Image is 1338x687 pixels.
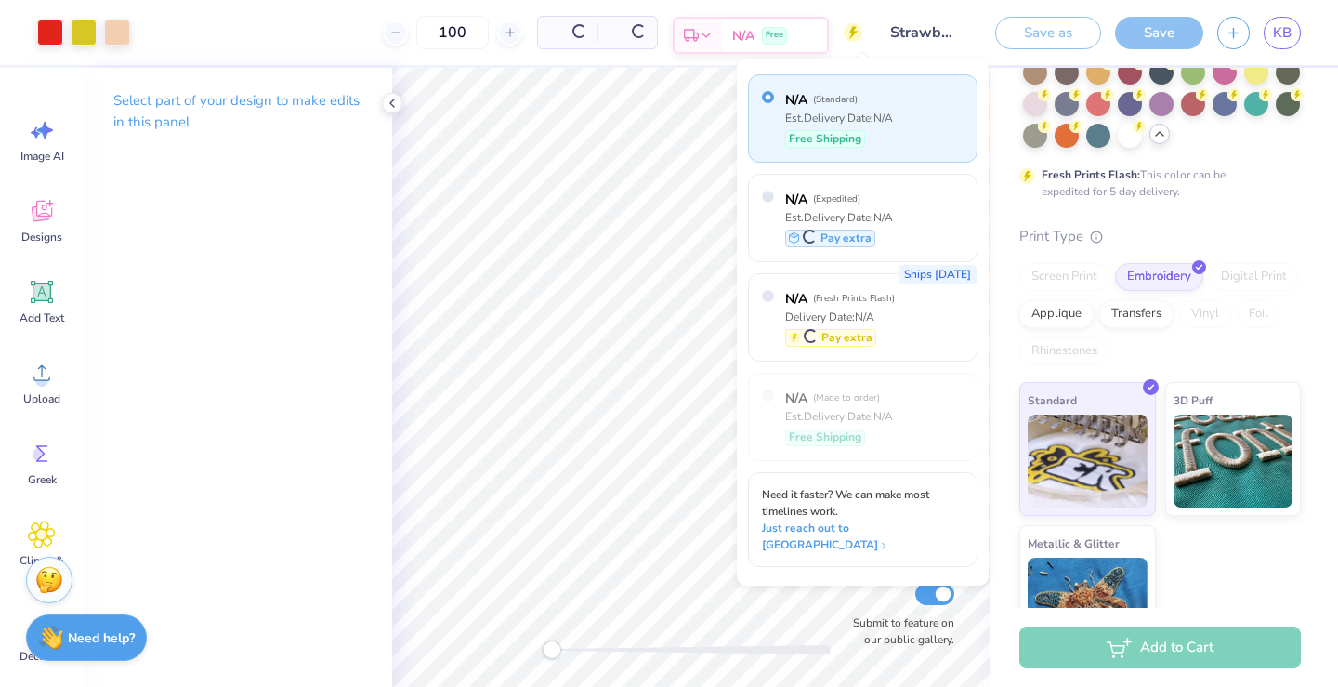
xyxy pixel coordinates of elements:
span: ( Standard ) [813,93,858,106]
label: Submit to feature on our public gallery. [843,614,954,648]
div: Rhinestones [1019,337,1109,365]
span: N/A [785,289,807,309]
div: Est. Delivery Date: N/A [785,110,893,126]
div: Pay extra [785,230,875,247]
img: Standard [1028,415,1148,508]
div: Vinyl [1179,300,1231,328]
span: Standard [1028,390,1077,410]
div: Est. Delivery Date: N/A [785,408,893,425]
strong: Fresh Prints Flash: [1042,167,1140,182]
span: N/A [785,90,807,110]
span: N/A [785,389,807,408]
span: Free Shipping [789,130,861,147]
div: Print Type [1019,226,1301,247]
span: Free [766,29,783,42]
span: Free Shipping [789,429,861,445]
span: N/A [732,26,754,46]
span: Image AI [20,149,64,164]
input: Untitled Design [876,14,967,51]
div: Accessibility label [543,641,561,659]
div: Digital Print [1209,263,1299,291]
span: Just reach out to [GEOGRAPHIC_DATA] [762,520,964,553]
span: Designs [21,230,62,244]
img: 3D Puff [1174,415,1293,508]
strong: Need help? [68,629,135,647]
div: Delivery Date: N/A [785,309,895,325]
img: Metallic & Glitter [1028,558,1148,651]
span: Greek [28,472,57,487]
div: Embroidery [1115,263,1203,291]
p: Select part of your design to make edits in this panel [113,90,362,133]
input: – – [416,16,489,49]
span: ( Made to order ) [813,391,880,404]
span: Metallic & Glitter [1028,534,1120,553]
span: KB [1273,22,1292,44]
div: Pay extra [785,329,876,347]
span: ( Fresh Prints Flash ) [813,292,895,305]
div: Est. Delivery Date: N/A [785,209,893,226]
span: Clipart & logos [11,553,72,583]
div: Screen Print [1019,263,1109,291]
span: 3D Puff [1174,390,1213,410]
span: ( Expedited ) [813,192,860,205]
span: Decorate [20,649,64,664]
div: This color can be expedited for 5 day delivery. [1042,166,1270,200]
div: Foil [1237,300,1280,328]
span: Add Text [20,310,64,325]
span: Upload [23,391,60,406]
div: Transfers [1099,300,1174,328]
a: KB [1264,17,1301,49]
span: Need it faster? We can make most timelines work. [762,487,929,519]
span: N/A [785,190,807,209]
div: Applique [1019,300,1094,328]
